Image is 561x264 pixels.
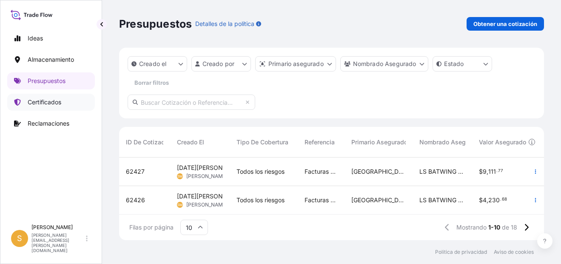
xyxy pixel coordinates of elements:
[488,169,496,175] span: 111
[488,197,500,203] span: 230
[129,223,174,232] span: Filas por página
[419,138,482,146] span: Nombrado Asegurado
[351,138,407,146] span: Primario asegurado
[305,196,338,204] span: Facturas 5076198635, 5076198637
[236,196,285,204] span: Todos los riesgos
[290,137,300,147] button: Ordenar
[177,138,204,146] span: Creado el
[186,201,228,208] span: [PERSON_NAME]
[479,138,526,146] span: Valor asegurado
[419,196,465,204] span: LS BATWING PERU SRL
[444,60,464,68] p: Estado
[17,234,22,243] span: S
[340,56,429,72] button: Opciones de filtro cargoOwner
[139,60,166,68] p: Creado el
[126,196,145,204] span: 62426
[177,172,182,181] span: SM
[7,72,95,89] a: Presupuestos
[31,224,84,231] p: [PERSON_NAME]
[128,56,187,72] button: createdOn Opciones de filtro
[236,167,285,176] span: Todos los riesgos
[433,56,492,72] button: certificateStatus Opciones de filtro
[467,17,544,31] a: Obtener una cotización
[31,232,84,253] p: [PERSON_NAME][EMAIL_ADDRESS][PERSON_NAME][DOMAIN_NAME]
[487,169,488,175] span: ,
[473,20,537,28] p: Obtener una cotización
[202,60,235,68] p: Creado por
[351,167,406,176] span: [GEOGRAPHIC_DATA]
[351,196,406,204] span: [GEOGRAPHIC_DATA]
[126,167,145,176] span: 62427
[177,201,182,209] span: SM
[483,169,487,175] span: 9
[28,77,65,85] p: Presupuestos
[126,138,173,146] span: ID de cotización
[419,167,465,176] span: LS BATWING PERU SRL
[177,192,245,201] span: [DATE][PERSON_NAME]
[479,169,483,175] span: $
[435,249,487,255] a: Política de privacidad
[186,173,228,180] span: [PERSON_NAME]
[7,94,95,111] a: Certificados
[28,34,43,43] p: Ideas
[487,197,488,203] span: ,
[502,198,507,201] span: 68
[305,167,338,176] span: Facturas 5076198610, 5076198603, 5076198615
[28,98,61,106] p: Certificados
[479,197,483,203] span: $
[483,197,487,203] span: 4
[134,78,169,87] p: Borrar filtros
[177,164,245,172] span: [DATE][PERSON_NAME]
[268,60,324,68] p: Primario asegurado
[128,95,255,110] input: Buscar Cotización o Referencia...
[128,76,175,89] button: Borrar filtros
[496,169,498,172] span: .
[498,169,503,172] span: 77
[28,119,69,128] p: Reclamaciones
[255,56,336,72] button: distribuidor Opciones de filtro
[236,138,288,146] span: Tipo de cobertura
[7,115,95,132] a: Reclamaciones
[195,20,254,28] p: Detalles de la política
[305,138,335,146] span: Referencia
[28,55,74,64] p: Almacenamiento
[353,60,416,68] p: Nombrado Asegurado
[502,223,517,232] span: de 18
[494,249,534,255] a: Aviso de cookies
[488,223,500,232] span: 1-10
[191,56,251,72] button: createdBy Opciones de filtro
[7,30,95,47] a: Ideas
[500,198,501,201] span: .
[119,17,192,31] p: Presupuestos
[456,223,487,232] span: Mostrando
[7,51,95,68] a: Almacenamiento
